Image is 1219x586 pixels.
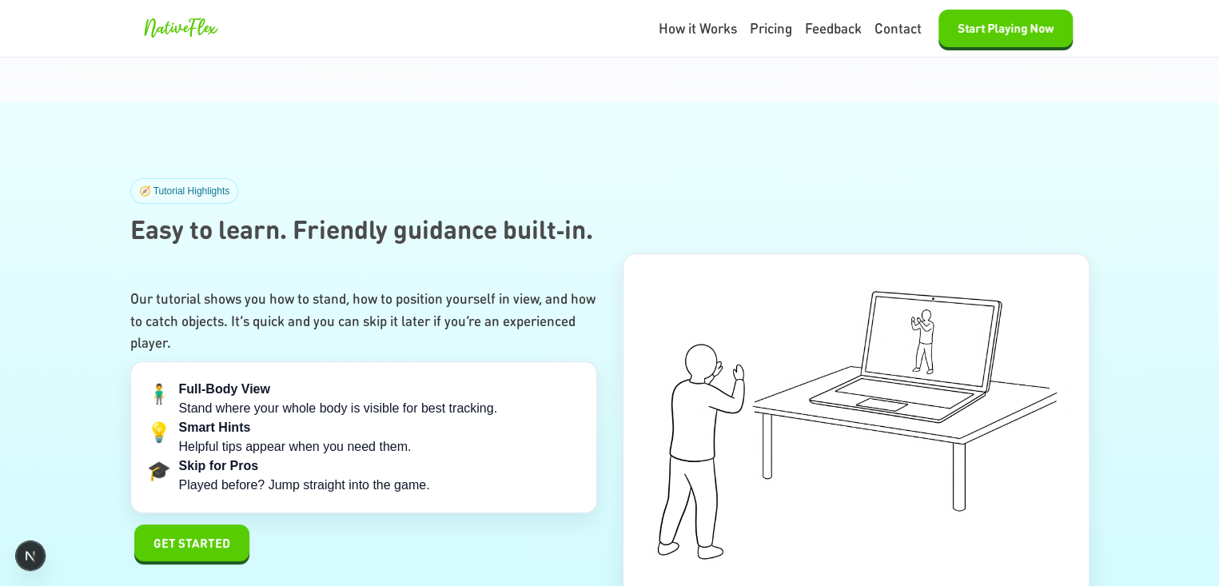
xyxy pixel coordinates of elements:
[659,18,737,39] a: How it Works
[134,524,249,562] button: Start Playing Now
[874,18,922,39] a: Contact
[179,382,270,396] b: Full‑Body View
[147,418,171,447] span: 💡
[938,10,1073,47] button: Start Playing Now
[179,418,412,456] div: Helpful tips appear when you need them.
[179,459,259,472] b: Skip for Pros
[130,288,597,353] p: Our tutorial shows you how to stand, how to position yourself in view, and how to catch objects. ...
[805,18,862,39] a: Feedback
[750,18,792,39] a: Pricing
[639,272,1073,579] img: How to stand for the game
[130,210,1090,249] h2: Easy to learn. Friendly guidance built‑in.
[179,421,251,434] b: Smart Hints
[179,456,430,495] div: Played before? Jump straight into the game.
[147,380,171,409] span: 🧍‍♂️
[147,456,171,485] span: 🎓
[179,380,497,418] div: Stand where your whole body is visible for best tracking.
[153,534,230,552] span: GET STARTED
[143,18,217,38] span: NativeFlex
[130,178,239,204] div: 🧭 Tutorial Highlights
